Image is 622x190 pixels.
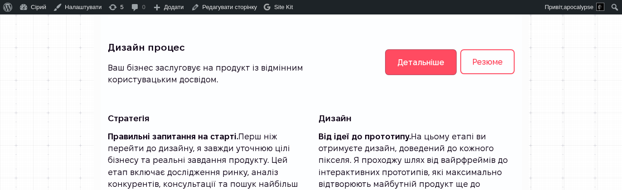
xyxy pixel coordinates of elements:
[318,113,515,123] h3: Дизайн
[108,62,304,86] p: Ваш бізнес заслуговує на продукт із відмінним користувацьким досвідом.
[274,4,293,10] span: Site Kit
[564,4,593,10] span: apocalypse
[460,49,515,74] a: Резюме
[385,49,457,75] a: Детальніше
[318,132,411,141] strong: Від ідеї до прототипу.
[108,113,304,123] h3: Стратегія
[108,132,238,141] strong: Правильні запитання на старті.
[108,40,304,54] h2: Дизайн процес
